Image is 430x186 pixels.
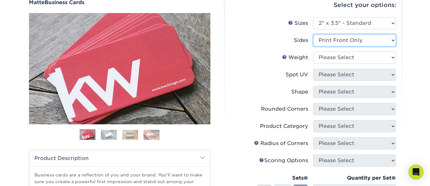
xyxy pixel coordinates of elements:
div: Weight [282,54,308,61]
img: Business Cards 02 [101,130,117,140]
img: Business Cards 01 [80,127,95,143]
img: Business Cards 03 [122,130,138,140]
div: Shape [291,88,308,96]
div: Quantity per Set [313,174,396,182]
div: Scoring Options [259,157,308,164]
div: Sides [294,37,308,44]
div: Sets [257,174,308,182]
div: Sizes [288,19,308,27]
div: Rounded Corners [261,105,308,113]
div: Spot UV [285,71,308,79]
iframe: Google Customer Reviews [2,167,54,184]
img: Business Cards 04 [144,130,159,140]
div: Radius of Corners [254,140,308,147]
div: Open Intercom Messenger [408,164,424,180]
h2: Product Description [29,150,210,166]
div: Product Category [260,122,308,130]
